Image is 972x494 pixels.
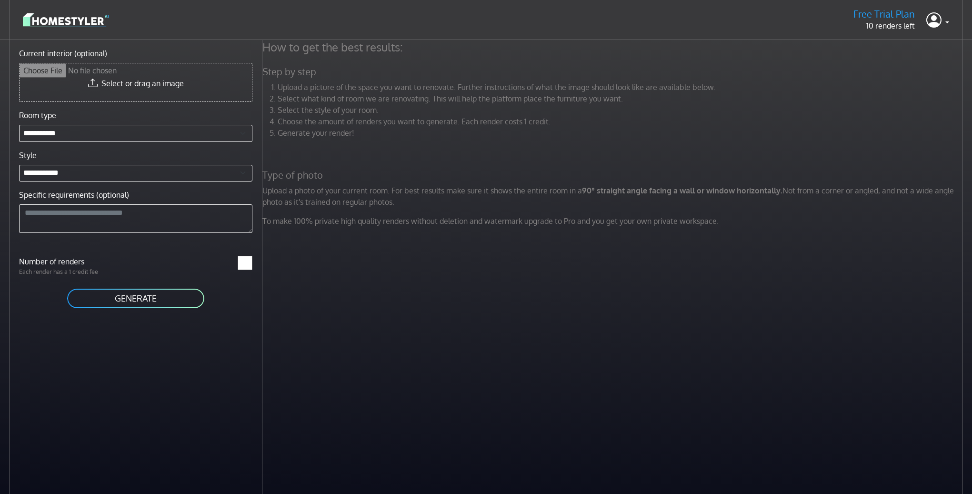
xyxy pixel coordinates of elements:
p: To make 100% private high quality renders without deletion and watermark upgrade to Pro and you g... [257,215,971,227]
button: GENERATE [66,288,205,309]
li: Generate your render! [278,127,965,139]
li: Select the style of your room. [278,104,965,116]
label: Current interior (optional) [19,48,107,59]
label: Style [19,150,37,161]
h5: Step by step [257,66,971,78]
img: logo-3de290ba35641baa71223ecac5eacb59cb85b4c7fdf211dc9aaecaaee71ea2f8.svg [23,11,109,28]
label: Room type [19,110,56,121]
li: Choose the amount of renders you want to generate. Each render costs 1 credit. [278,116,965,127]
li: Upload a picture of the space you want to renovate. Further instructions of what the image should... [278,81,965,93]
label: Specific requirements (optional) [19,189,129,201]
li: Select what kind of room we are renovating. This will help the platform place the furniture you w... [278,93,965,104]
h5: Free Trial Plan [853,8,915,20]
h5: Type of photo [257,169,971,181]
h4: How to get the best results: [257,40,971,54]
p: Each render has a 1 credit fee [13,267,136,276]
p: Upload a photo of your current room. For best results make sure it shows the entire room in a Not... [257,185,971,208]
p: 10 renders left [853,20,915,31]
label: Number of renders [13,256,136,267]
strong: 90° straight angle facing a wall or window horizontally. [582,186,782,195]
